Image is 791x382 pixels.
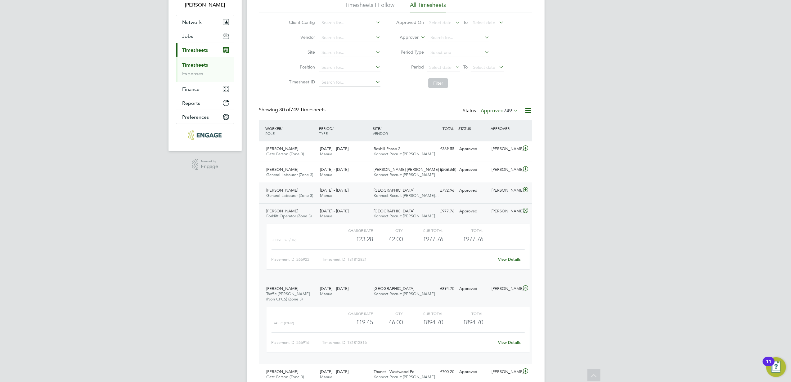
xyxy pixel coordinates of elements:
[176,15,234,29] button: Network
[374,167,456,172] span: [PERSON_NAME] [PERSON_NAME] (phase 2)
[267,374,304,380] span: Gate Person (Zone 3)
[201,164,218,169] span: Engage
[473,20,495,25] span: Select date
[396,49,424,55] label: Period Type
[403,227,443,234] div: Sub Total
[280,107,326,113] span: 749 Timesheets
[182,86,200,92] span: Finance
[267,213,312,219] span: Forklift Operator (Zone 3)
[463,107,520,115] div: Status
[428,78,448,88] button: Filter
[333,234,373,244] div: £23.28
[391,34,419,41] label: Approver
[267,151,304,157] span: Gate Person (Zone 3)
[457,144,489,154] div: Approved
[425,367,457,377] div: £700.20
[463,318,483,326] span: £894.70
[403,310,443,317] div: Sub Total
[374,188,414,193] span: [GEOGRAPHIC_DATA]
[287,20,315,25] label: Client Config
[333,317,373,327] div: £19.45
[461,18,470,26] span: To
[374,208,414,214] span: [GEOGRAPHIC_DATA]
[320,208,348,214] span: [DATE] - [DATE]
[267,369,299,374] span: [PERSON_NAME]
[319,131,328,136] span: TYPE
[425,206,457,216] div: £977.76
[320,374,333,380] span: Manual
[319,33,380,42] input: Search for...
[176,57,234,82] div: Timesheets
[489,367,521,377] div: [PERSON_NAME]
[259,107,327,113] div: Showing
[267,146,299,151] span: [PERSON_NAME]
[267,167,299,172] span: [PERSON_NAME]
[457,185,489,196] div: Approved
[373,234,403,244] div: 42.00
[322,338,494,348] div: Timesheet ID: TS1812816
[504,108,512,114] span: 749
[319,63,380,72] input: Search for...
[182,19,202,25] span: Network
[374,286,414,291] span: [GEOGRAPHIC_DATA]
[287,49,315,55] label: Site
[489,165,521,175] div: [PERSON_NAME]
[374,146,400,151] span: Bexhill Phase 2
[443,227,483,234] div: Total
[457,165,489,175] div: Approved
[272,338,322,348] div: Placement ID: 266916
[489,185,521,196] div: [PERSON_NAME]
[320,172,333,177] span: Manual
[182,47,208,53] span: Timesheets
[267,188,299,193] span: [PERSON_NAME]
[380,126,381,131] span: /
[443,126,454,131] span: TOTAL
[273,238,297,242] span: zone 3 (£/HR)
[457,123,489,134] div: STATUS
[457,284,489,294] div: Approved
[320,151,333,157] span: Manual
[374,213,439,219] span: Konnect Recruit [PERSON_NAME]…
[320,188,348,193] span: [DATE] - [DATE]
[333,310,373,317] div: Charge rate
[287,34,315,40] label: Vendor
[182,114,209,120] span: Preferences
[374,369,420,374] span: Thanet - Westwood Poi…
[320,167,348,172] span: [DATE] - [DATE]
[320,193,333,198] span: Manual
[425,144,457,154] div: £369.55
[320,291,333,296] span: Manual
[272,255,322,264] div: Placement ID: 266922
[320,213,333,219] span: Manual
[489,206,521,216] div: [PERSON_NAME]
[176,29,234,43] button: Jobs
[373,317,403,327] div: 46.00
[287,64,315,70] label: Position
[373,131,388,136] span: VENDOR
[766,362,771,370] div: 11
[267,208,299,214] span: [PERSON_NAME]
[267,291,310,302] span: Traffic [PERSON_NAME] (Non CPCS) (Zone 3)
[182,33,193,39] span: Jobs
[425,284,457,294] div: £894.70
[429,64,452,70] span: Select date
[176,82,234,96] button: Finance
[463,235,483,243] span: £977.76
[333,227,373,234] div: Charge rate
[396,64,424,70] label: Period
[498,340,521,345] a: View Details
[428,33,489,42] input: Search for...
[425,185,457,196] div: £792.96
[176,96,234,110] button: Reports
[188,130,222,140] img: konnectrecruit-logo-retina.png
[281,126,283,131] span: /
[489,284,521,294] div: [PERSON_NAME]
[264,123,318,139] div: WORKER
[176,130,234,140] a: Go to home page
[182,62,208,68] a: Timesheets
[176,110,234,124] button: Preferences
[498,257,521,262] a: View Details
[374,151,439,157] span: Konnect Recruit [PERSON_NAME]…
[319,48,380,57] input: Search for...
[176,43,234,57] button: Timesheets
